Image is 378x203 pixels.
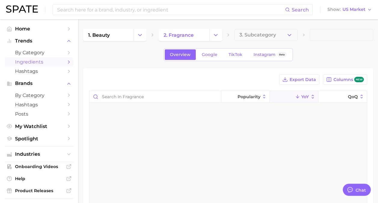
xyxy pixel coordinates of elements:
[209,29,222,41] button: Change Category
[57,5,285,15] input: Search here for a brand, industry, or ingredient
[292,7,309,13] span: Search
[6,5,38,13] img: SPATE
[333,77,364,83] span: Columns
[239,32,276,38] span: 3. Subcategory
[354,77,364,83] span: new
[5,186,73,195] a: Product Releases
[279,74,319,85] button: Export Data
[327,8,341,11] span: Show
[88,32,110,38] span: 1. beauty
[5,100,73,109] a: Hashtags
[5,67,73,76] a: Hashtags
[223,49,247,60] a: TikTok
[15,151,63,157] span: Industries
[326,6,373,14] button: ShowUS Market
[5,122,73,131] a: My Watchlist
[238,94,260,99] span: Popularity
[248,49,292,60] a: InstagramBeta
[15,26,63,32] span: Home
[254,52,275,57] span: Instagram
[5,36,73,45] button: Trends
[158,29,209,41] a: 2. fragrance
[270,91,318,103] button: YoY
[279,52,285,57] span: Beta
[15,50,63,55] span: by Category
[5,57,73,67] a: Ingredients
[15,102,63,108] span: Hashtags
[165,49,196,60] a: Overview
[15,81,63,86] span: Brands
[164,32,194,38] span: 2. fragrance
[15,123,63,129] span: My Watchlist
[318,91,367,103] button: QoQ
[15,188,63,193] span: Product Releases
[5,109,73,119] a: Posts
[5,150,73,159] button: Industries
[229,52,242,57] span: TikTok
[83,29,134,41] a: 1. beauty
[134,29,146,41] button: Change Category
[5,48,73,57] a: by Category
[5,24,73,33] a: Home
[323,74,367,85] button: Columnsnew
[202,52,217,57] span: Google
[290,77,316,82] span: Export Data
[301,94,309,99] span: YoY
[5,134,73,143] a: Spotlight
[348,94,358,99] span: QoQ
[197,49,223,60] a: Google
[5,79,73,88] button: Brands
[15,111,63,117] span: Posts
[5,162,73,171] a: Onboarding Videos
[170,52,191,57] span: Overview
[5,174,73,183] a: Help
[343,8,365,11] span: US Market
[234,29,298,41] button: 3. Subcategory
[15,164,63,169] span: Onboarding Videos
[15,38,63,44] span: Trends
[89,91,221,102] input: Search in fragrance
[5,91,73,100] a: by Category
[15,59,63,65] span: Ingredients
[15,136,63,142] span: Spotlight
[15,92,63,98] span: by Category
[15,176,63,181] span: Help
[15,68,63,74] span: Hashtags
[221,91,270,103] button: Popularity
